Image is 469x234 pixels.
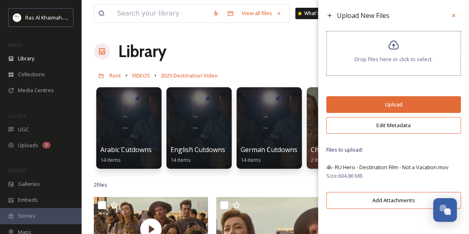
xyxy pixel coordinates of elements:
span: 2025 Destination Video [161,72,218,79]
span: Library [18,55,34,62]
span: Size: 604.86 MB [326,172,363,180]
div: 8 [42,142,51,148]
span: MEDIA [8,42,22,48]
span: 2 items [311,156,328,163]
button: Edit Metadata [326,117,461,134]
a: Library [118,39,166,64]
span: UGC [18,126,29,133]
img: Logo_RAKTDA_RGB-01.png [13,13,21,22]
span: Stories [18,212,35,220]
span: Uploads [18,141,38,149]
span: Arabic Cutdowns [100,145,152,154]
span: Collections [18,71,45,78]
span: COLLECT [8,113,26,119]
button: Add Attachments [326,192,461,209]
a: What's New [295,8,336,19]
span: Galleries [18,180,40,188]
span: Media Centres [18,86,54,94]
a: 2025 Destination Video [161,71,218,80]
span: German Cutdowns [241,145,297,154]
span: 14 items [241,156,261,163]
span: Ras Al Khaimah Tourism Development Authority [25,13,141,21]
a: English Cutdowns14 items [170,146,225,163]
a: View all files [238,5,285,21]
a: German Cutdowns14 items [241,146,297,163]
span: 2 file s [94,181,107,189]
button: Upload [326,96,461,113]
span: 14 items [100,156,121,163]
span: Files to upload: [326,146,461,154]
span: WIDGETS [8,168,27,174]
input: Search your library [113,4,208,22]
span: Drop files here or click to select. [354,55,433,63]
span: Embeds [18,196,38,204]
span: Root [109,72,121,79]
span: 14 items [170,156,191,163]
span: Chinese [311,145,335,154]
a: Chinese2 items [311,146,335,163]
a: Arabic Cutdowns14 items [100,146,152,163]
span: English Cutdowns [170,145,225,154]
button: Open Chat [433,198,457,222]
a: VIDEOS [132,71,150,80]
span: VIDEOS [132,72,150,79]
span: Upload New Files [337,11,389,20]
a: Root [109,71,121,80]
span: 4k- RU Hero - Destination Film - Not a Vacation.mov [326,163,448,171]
